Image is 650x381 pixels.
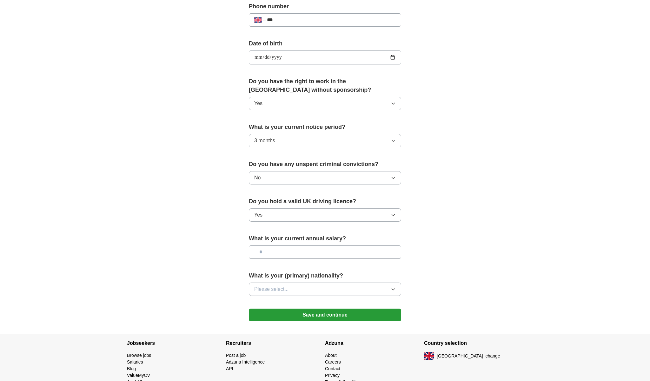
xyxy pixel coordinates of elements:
a: Contact [325,366,340,371]
a: API [226,366,233,371]
a: Browse jobs [127,353,151,358]
label: Do you hold a valid UK driving licence? [249,197,401,206]
a: Blog [127,366,136,371]
label: What is your current annual salary? [249,234,401,243]
a: ValueMyCV [127,373,150,378]
span: No [254,174,261,182]
button: Yes [249,97,401,110]
button: Yes [249,208,401,222]
button: Please select... [249,283,401,296]
label: Do you have the right to work in the [GEOGRAPHIC_DATA] without sponsorship? [249,77,401,94]
a: Salaries [127,359,143,364]
label: What is your (primary) nationality? [249,271,401,280]
button: 3 months [249,134,401,147]
a: Careers [325,359,341,364]
a: About [325,353,337,358]
a: Adzuna Intelligence [226,359,265,364]
a: Privacy [325,373,340,378]
h4: Country selection [424,334,523,352]
label: Phone number [249,2,401,11]
img: UK flag [424,352,434,360]
label: Date of birth [249,39,401,48]
button: No [249,171,401,184]
label: What is your current notice period? [249,123,401,131]
span: Yes [254,211,262,219]
span: 3 months [254,137,275,144]
button: change [486,353,500,359]
span: Yes [254,100,262,107]
label: Do you have any unspent criminal convictions? [249,160,401,169]
span: Please select... [254,285,289,293]
span: [GEOGRAPHIC_DATA] [437,353,483,359]
a: Post a job [226,353,246,358]
button: Save and continue [249,309,401,321]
